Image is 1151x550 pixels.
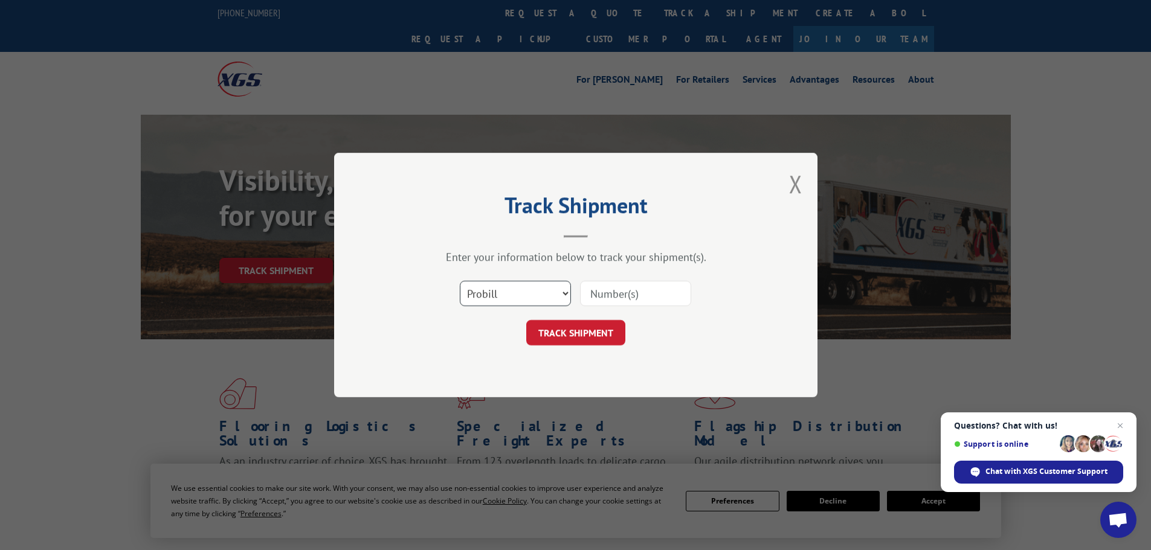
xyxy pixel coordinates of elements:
[954,421,1123,430] span: Questions? Chat with us!
[526,320,625,345] button: TRACK SHIPMENT
[954,461,1123,484] span: Chat with XGS Customer Support
[954,440,1056,449] span: Support is online
[985,466,1107,477] span: Chat with XGS Customer Support
[789,168,802,200] button: Close modal
[395,197,757,220] h2: Track Shipment
[580,281,691,306] input: Number(s)
[395,250,757,264] div: Enter your information below to track your shipment(s).
[1100,502,1136,538] a: Open chat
